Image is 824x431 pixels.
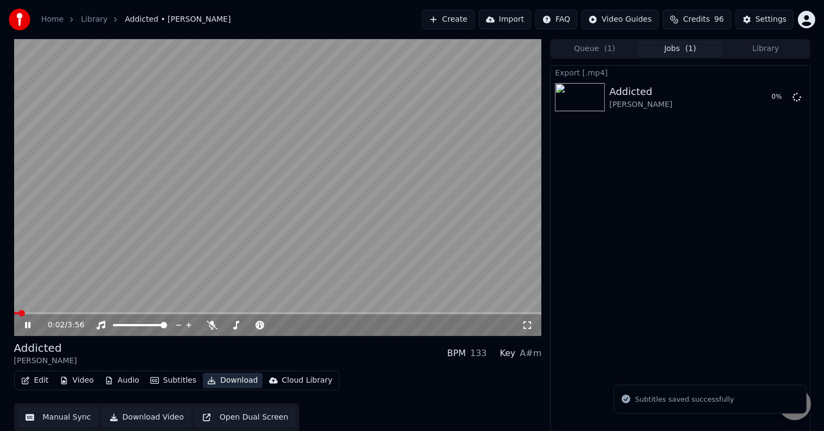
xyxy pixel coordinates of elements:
button: Download Video [103,408,191,427]
div: [PERSON_NAME] [609,99,672,110]
div: Key [500,347,515,360]
span: ( 1 ) [685,43,696,54]
div: / [48,320,74,331]
a: Library [81,14,107,25]
div: [PERSON_NAME] [14,356,77,366]
span: 96 [714,14,724,25]
div: 0 % [772,93,788,102]
div: BPM [447,347,465,360]
button: FAQ [535,10,577,29]
button: Credits96 [663,10,731,29]
button: Jobs [637,41,723,57]
button: Download [203,373,263,388]
div: Addicted [609,84,672,99]
div: Addicted [14,340,77,356]
div: A#m [520,347,541,360]
div: Cloud Library [282,375,333,386]
button: Open Dual Screen [195,408,296,427]
nav: breadcrumb [41,14,231,25]
span: ( 1 ) [604,43,615,54]
div: Settings [756,14,787,25]
button: Edit [17,373,53,388]
div: Subtitles saved successfully [635,394,734,405]
button: Video Guides [582,10,659,29]
button: Create [422,10,475,29]
button: Library [723,41,809,57]
span: 3:56 [67,320,84,331]
span: 0:02 [48,320,65,331]
div: 133 [470,347,487,360]
span: Credits [683,14,710,25]
span: Addicted • [PERSON_NAME] [125,14,231,25]
div: Export [.mp4] [551,66,809,79]
button: Audio [100,373,144,388]
button: Subtitles [146,373,201,388]
button: Import [479,10,531,29]
img: youka [9,9,30,30]
button: Video [55,373,98,388]
button: Queue [552,41,637,57]
button: Manual Sync [18,408,98,427]
button: Settings [736,10,794,29]
a: Home [41,14,63,25]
